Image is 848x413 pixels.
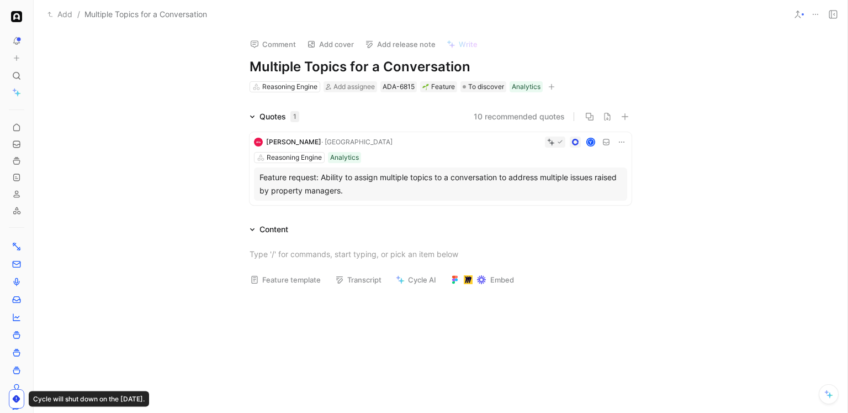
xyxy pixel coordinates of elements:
div: Cycle will shut down on the [DATE]. [29,391,149,407]
div: 1 [290,111,299,122]
div: Y [587,139,595,146]
div: Feature [422,81,455,92]
span: Multiple Topics for a Conversation [84,8,207,21]
div: ADA-6815 [383,81,415,92]
img: Ada [11,11,22,22]
div: Content [245,223,293,236]
span: / [77,8,80,21]
div: Analytics [512,81,540,92]
div: Feature request: Ability to assign multiple topics to a conversation to address multiple issues r... [259,171,622,197]
img: logo [254,138,263,147]
div: To discover [460,81,506,92]
button: 10 recommended quotes [474,110,565,123]
button: Cycle AI [391,272,441,287]
span: Add assignee [333,82,375,91]
div: Quotes [259,110,299,123]
img: 🌱 [422,83,429,90]
button: Comment [245,36,301,52]
div: Analytics [330,152,359,163]
button: Feature template [245,272,326,287]
button: Write [442,36,483,52]
button: Ada [9,9,24,24]
button: Add release note [360,36,441,52]
span: · [GEOGRAPHIC_DATA] [321,138,393,146]
div: Quotes1 [245,110,304,123]
div: Content [259,223,288,236]
button: Transcript [330,272,386,287]
span: [PERSON_NAME] [266,138,321,146]
div: 🌱Feature [420,81,457,92]
span: Write [459,39,478,49]
span: To discover [468,81,504,92]
div: Reasoning Engine [262,81,317,92]
button: Add [45,8,75,21]
button: Embed [446,272,519,287]
div: Reasoning Engine [267,152,322,163]
button: Add cover [302,36,359,52]
h1: Multiple Topics for a Conversation [250,58,632,76]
